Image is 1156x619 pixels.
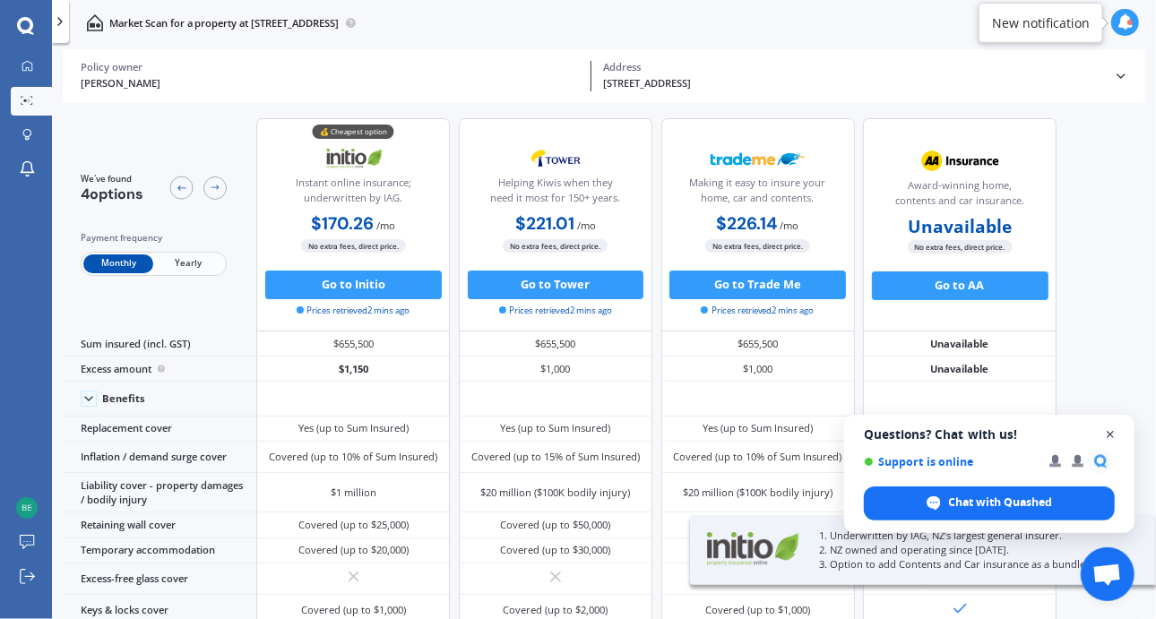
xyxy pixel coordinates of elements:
div: Replacement cover [63,417,256,442]
div: Covered (up to $1,000) [301,603,406,617]
div: Yes (up to Sum Insured) [500,421,610,435]
span: No extra fees, direct price. [908,240,1013,254]
div: [PERSON_NAME] [81,76,580,91]
div: Excess-free glass cover [63,563,256,595]
span: No extra fees, direct price. [301,239,406,253]
img: home-and-contents.b802091223b8502ef2dd.svg [86,14,103,31]
span: Questions? Chat with us! [864,427,1115,442]
div: $655,500 [459,331,652,357]
p: Market Scan for a property at [STREET_ADDRESS] [109,16,340,30]
div: 💰 Cheapest option [313,125,394,139]
img: Trademe.webp [711,141,806,176]
b: $170.26 [311,212,374,235]
span: / mo [781,219,799,232]
span: Prices retrieved 2 mins ago [701,305,814,317]
div: Covered (up to $50,000) [500,518,610,532]
div: Address [603,61,1102,73]
div: $1 million [331,486,376,500]
div: Open chat [1081,547,1134,601]
img: AA.webp [912,143,1007,179]
div: $20 million ($100K bodily injury) [480,486,630,500]
div: $655,500 [661,331,855,357]
div: Unavailable [863,331,1057,357]
div: Inflation / demand surge cover [63,442,256,473]
span: 4 options [81,185,143,203]
div: Helping Kiwis when they need it most for 150+ years. [471,176,640,211]
div: $655,500 [256,331,450,357]
img: Initio.webp [306,141,401,176]
div: Excess amount [63,357,256,382]
p: 1. Underwritten by IAG, NZ’s largest general insurer. [819,529,1120,543]
div: [STREET_ADDRESS] [603,76,1102,91]
span: No extra fees, direct price. [705,239,810,253]
div: Temporary accommodation [63,538,256,563]
img: Initio.webp [702,527,802,570]
div: Yes (up to Sum Insured) [703,421,813,435]
div: Payment frequency [81,231,227,245]
div: Covered (up to 10% of Sum Insured) [269,450,437,464]
div: Covered (up to 15% of Sum Insured) [471,450,640,464]
span: No extra fees, direct price. [503,239,608,253]
div: Liability cover - property damages / bodily injury [63,473,256,512]
img: Tower.webp [508,141,603,176]
div: Unavailable [863,357,1057,382]
div: Covered (up to $2,000) [503,603,608,617]
span: Prices retrieved 2 mins ago [499,305,612,317]
span: / mo [577,219,596,232]
b: Unavailable [908,219,1012,234]
div: Retaining wall cover [63,512,256,537]
span: / mo [376,219,395,232]
div: Award-winning home, contents and car insurance. [876,178,1044,214]
div: $1,150 [256,357,450,382]
div: Policy owner [81,61,580,73]
div: Chat with Quashed [864,486,1115,520]
button: Go to AA [872,271,1048,300]
button: Go to Tower [468,271,644,299]
div: $1,000 [459,357,652,382]
button: Go to Trade Me [669,271,846,299]
button: Go to Initio [265,271,442,299]
span: We've found [81,173,143,185]
div: Covered (up to $30,000) [500,543,610,557]
span: Close chat [1100,424,1122,446]
img: c0e8537984cbf6742edb231810f8ee50 [16,497,38,519]
span: Yearly [153,254,223,273]
b: $221.01 [515,212,574,235]
div: Covered (up to 10% of Sum Insured) [674,450,842,464]
div: $1,000 [661,357,855,382]
p: 3. Option to add Contents and Car insurance as a bundle. [819,557,1120,572]
span: Monthly [83,254,153,273]
b: $226.14 [717,212,778,235]
span: Support is online [864,455,1037,469]
div: Covered (up to $20,000) [298,543,409,557]
div: Benefits [102,392,145,405]
div: Instant online insurance; underwritten by IAG. [269,176,437,211]
div: Yes (up to Sum Insured) [298,421,409,435]
div: New notification [992,14,1090,32]
span: Chat with Quashed [949,494,1053,511]
div: $20 million ($100K bodily injury) [683,486,832,500]
div: Sum insured (incl. GST) [63,331,256,357]
p: 2. NZ owned and operating since [DATE]. [819,543,1120,557]
div: Covered (up to $1,000) [705,603,810,617]
div: Making it easy to insure your home, car and contents. [673,176,841,211]
span: Prices retrieved 2 mins ago [297,305,410,317]
div: Covered (up to $25,000) [298,518,409,532]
